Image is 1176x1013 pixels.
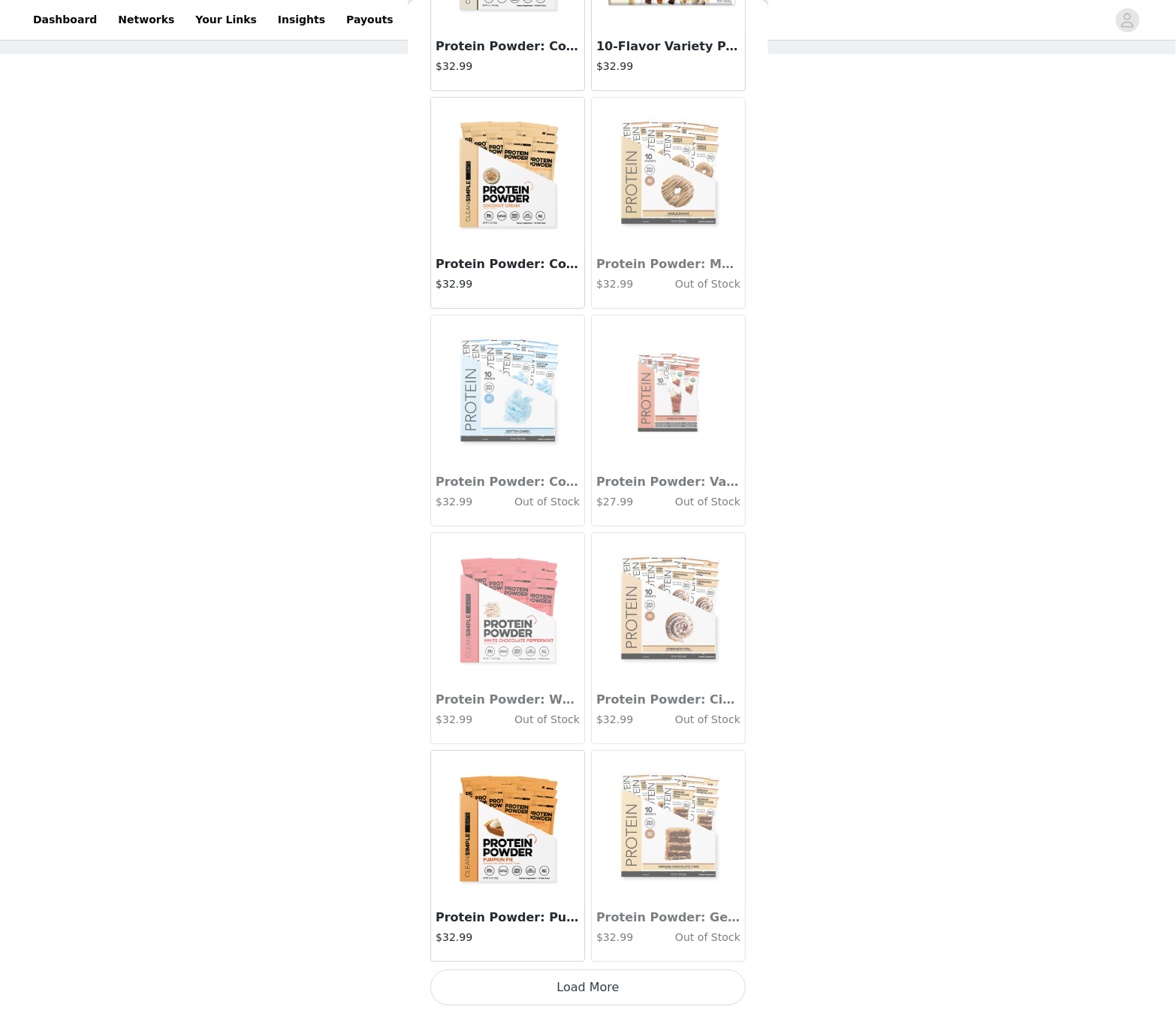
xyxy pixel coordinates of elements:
[269,3,334,37] a: Insights
[596,712,644,728] h4: $32.99
[436,38,580,56] h3: Protein Powder: Cookies 'N Cream (10 Single Serving Stick Packs)
[596,59,740,74] h4: $32.99
[644,276,740,292] h4: Out of Stock
[593,751,743,901] img: Protein Powder: German Chocolate Cake (10 Single Serving Stick Packs)
[436,255,580,273] h3: Protein Powder: Coconut Cream (10 Single Serving Stick Packs)
[484,712,580,728] h4: Out of Stock
[644,712,740,728] h4: Out of Stock
[433,533,583,683] img: Protein Powder: White Chocolate Peppermint (10 Single Serving Stick Packs)
[436,712,484,728] h4: $32.99
[596,38,740,56] h3: 10-Flavor Variety Pack (10 Single Serving Stick Packs)
[24,3,106,37] a: Dashboard
[436,494,484,510] h4: $32.99
[436,909,580,927] h3: Protein Powder: Pumpkin Pie (10 Single Serving Stick Packs)
[593,533,743,683] img: Protein Powder: Cinnamon Roll (10 Single Serving Stick Packs)
[596,255,740,273] h3: Protein Powder: Maple Donut (10 Single Serving Stick Packs)
[1120,8,1135,32] div: avatar
[186,3,266,37] a: Your Links
[610,315,728,466] img: Protein Powder: Vanilla Cola (10 Single Serving Stick Packs)
[596,276,644,292] h4: $32.99
[593,98,743,248] img: Protein Powder: Maple Donut (10 Single Serving Stick Packs)
[596,473,740,491] h3: Protein Powder: Vanilla Cola (10 Single Serving Stick Packs)
[644,930,740,945] h4: Out of Stock
[436,473,580,491] h3: Protein Powder: Cotton Candy (10 Single Serving Stick Packs)
[644,494,740,510] h4: Out of Stock
[109,3,183,37] a: Networks
[433,315,583,466] img: Protein Powder: Cotton Candy (10 Single Serving Stick Packs)
[436,930,580,945] h4: $32.99
[596,494,644,510] h4: $27.99
[596,691,740,709] h3: Protein Powder: Cinnamon Roll (10 Single Serving Stick Packs)
[436,691,580,709] h3: Protein Powder: White Chocolate Peppermint (10 Single Serving Stick Packs)
[436,59,580,74] h4: $32.99
[433,98,583,248] img: Protein Powder: Coconut Cream (10 Single Serving Stick Packs)
[430,969,746,1005] button: Load More
[337,3,403,37] a: Payouts
[596,909,740,927] h3: Protein Powder: German Chocolate Cake (10 Single Serving Stick Packs)
[484,494,580,510] h4: Out of Stock
[436,276,580,292] h4: $32.99
[433,751,583,901] img: Protein Powder: Pumpkin Pie (10 Single Serving Stick Packs)
[596,930,644,945] h4: $32.99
